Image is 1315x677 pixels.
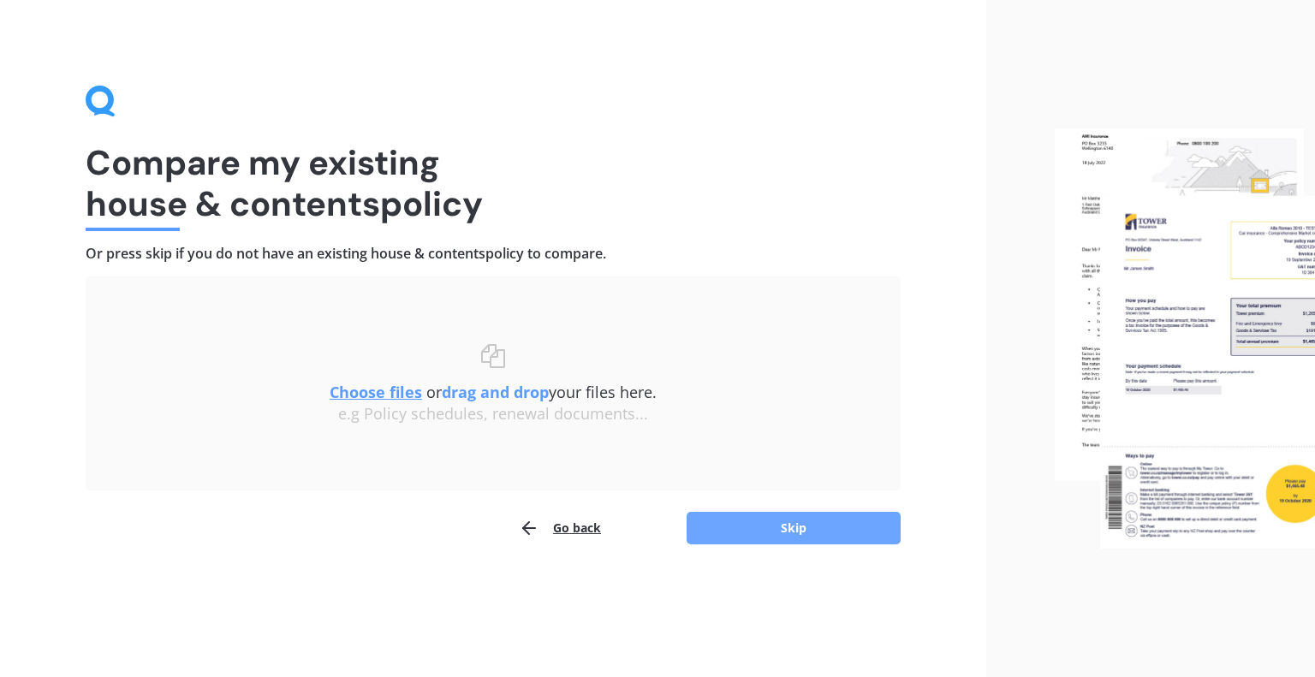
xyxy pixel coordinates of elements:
h1: Compare my existing house & contents policy [86,142,901,224]
button: Skip [687,512,901,544]
div: e.g Policy schedules, renewal documents... [120,405,866,424]
img: files.webp [1055,128,1315,549]
button: Go back [519,511,601,545]
span: or your files here. [330,382,657,402]
h4: Or press skip if you do not have an existing house & contents policy to compare. [86,245,901,263]
b: drag and drop [442,382,549,402]
u: Choose files [330,382,422,402]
